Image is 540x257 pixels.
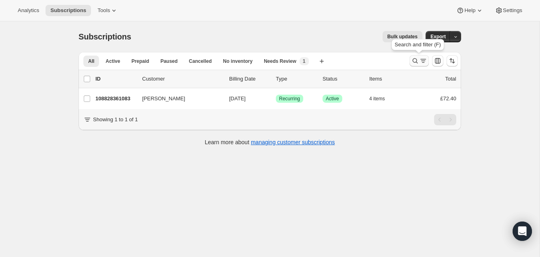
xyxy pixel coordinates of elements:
span: Paused [160,58,178,64]
span: Cancelled [189,58,212,64]
p: Total [445,75,456,83]
span: Settings [503,7,522,14]
span: 4 items [369,95,385,102]
button: Export [426,31,451,42]
span: Active [326,95,339,102]
span: Recurring [279,95,300,102]
span: All [88,58,94,64]
span: Tools [97,7,110,14]
span: Active [106,58,120,64]
button: Sort the results [447,55,458,66]
button: Customize table column order and visibility [432,55,443,66]
p: Status [323,75,363,83]
button: Search and filter results [410,55,429,66]
button: Analytics [13,5,44,16]
p: 108828361083 [95,95,136,103]
div: 108828361083[PERSON_NAME][DATE]SuccessRecurringSuccessActive4 items£72.40 [95,93,456,104]
button: 4 items [369,93,394,104]
a: managing customer subscriptions [251,139,335,145]
p: Billing Date [229,75,269,83]
button: [PERSON_NAME] [137,92,218,105]
span: Bulk updates [387,33,418,40]
div: Items [369,75,410,83]
button: Subscriptions [46,5,91,16]
span: Subscriptions [79,32,131,41]
p: ID [95,75,136,83]
span: Subscriptions [50,7,86,14]
span: Needs Review [264,58,296,64]
span: [DATE] [229,95,246,102]
div: IDCustomerBilling DateTypeStatusItemsTotal [95,75,456,83]
span: [PERSON_NAME] [142,95,185,103]
span: Help [464,7,475,14]
div: Open Intercom Messenger [513,222,532,241]
div: Type [276,75,316,83]
span: Export [430,33,446,40]
p: Showing 1 to 1 of 1 [93,116,138,124]
nav: Pagination [434,114,456,125]
button: Help [451,5,488,16]
button: Bulk updates [383,31,422,42]
button: Create new view [315,56,328,67]
button: Settings [490,5,527,16]
span: 1 [303,58,306,64]
span: Prepaid [131,58,149,64]
span: Analytics [18,7,39,14]
span: £72.40 [440,95,456,102]
p: Customer [142,75,223,83]
p: Learn more about [205,138,335,146]
span: No inventory [223,58,252,64]
button: Tools [93,5,123,16]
